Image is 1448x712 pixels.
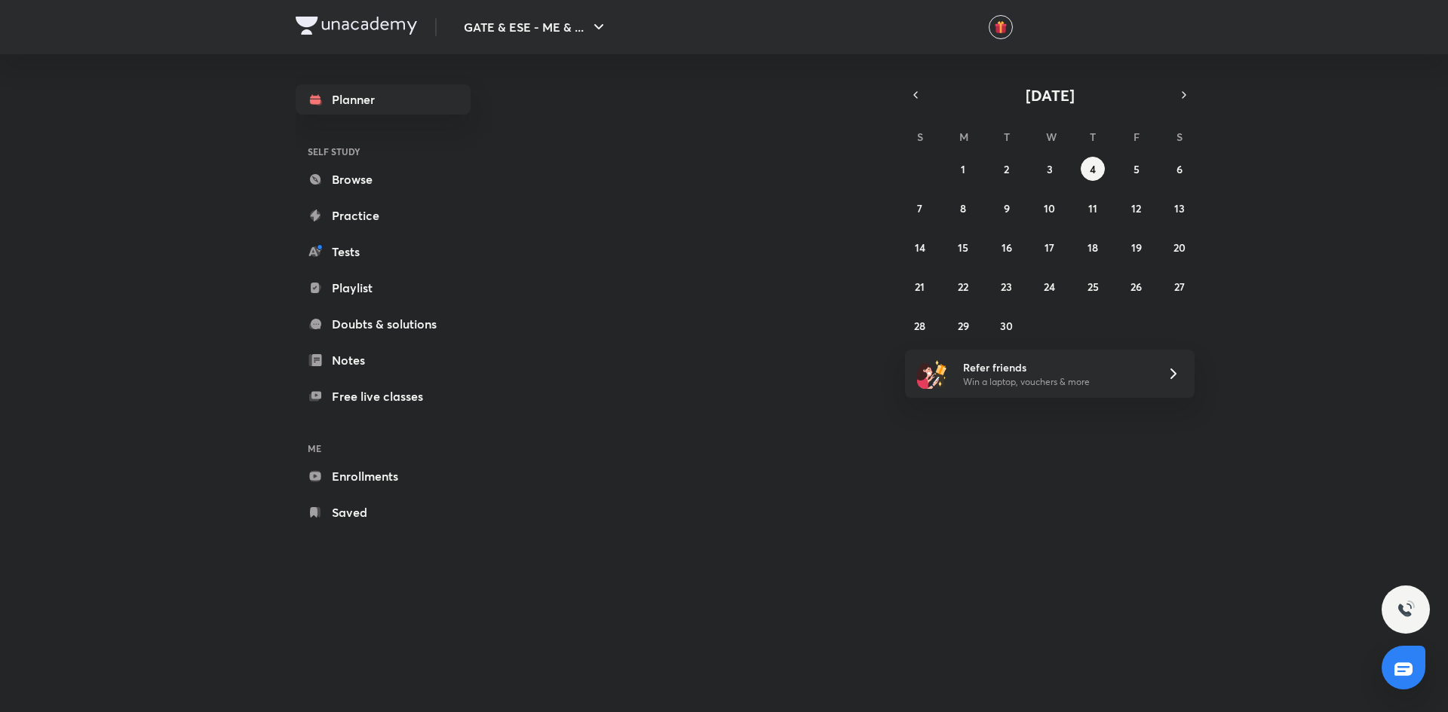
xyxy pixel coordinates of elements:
a: Enrollments [296,461,471,491]
abbr: Saturday [1176,130,1183,144]
button: September 11, 2025 [1081,196,1105,220]
button: September 7, 2025 [908,196,932,220]
a: Practice [296,200,471,231]
h6: ME [296,435,471,461]
button: September 28, 2025 [908,313,932,338]
abbr: Friday [1134,130,1140,144]
abbr: September 22, 2025 [958,280,968,294]
button: September 15, 2025 [951,235,975,259]
abbr: September 1, 2025 [961,162,965,176]
abbr: September 29, 2025 [958,319,969,333]
a: Tests [296,237,471,267]
button: avatar [989,15,1013,39]
abbr: September 2, 2025 [1004,162,1009,176]
button: GATE & ESE - ME & ... [455,12,617,42]
a: Notes [296,345,471,375]
img: Company Logo [296,17,417,35]
abbr: September 4, 2025 [1090,162,1096,176]
a: Saved [296,497,471,527]
abbr: September 6, 2025 [1176,162,1183,176]
abbr: September 12, 2025 [1131,201,1141,215]
button: September 20, 2025 [1167,235,1192,259]
a: Planner [296,84,471,115]
abbr: September 11, 2025 [1088,201,1097,215]
a: Browse [296,164,471,194]
p: Win a laptop, vouchers & more [963,375,1149,389]
button: September 26, 2025 [1124,274,1149,298]
a: Free live classes [296,381,471,411]
abbr: Wednesday [1046,130,1057,144]
abbr: September 5, 2025 [1134,162,1140,176]
abbr: September 15, 2025 [958,240,968,255]
button: September 25, 2025 [1081,274,1105,298]
button: September 4, 2025 [1081,157,1105,181]
button: September 6, 2025 [1167,157,1192,181]
button: September 22, 2025 [951,274,975,298]
button: September 9, 2025 [995,196,1019,220]
img: ttu [1397,600,1415,619]
abbr: September 8, 2025 [960,201,966,215]
h6: Refer friends [963,359,1149,375]
button: September 16, 2025 [995,235,1019,259]
button: September 27, 2025 [1167,274,1192,298]
button: September 5, 2025 [1124,157,1149,181]
img: referral [917,359,947,389]
abbr: Thursday [1090,130,1096,144]
a: Doubts & solutions [296,309,471,339]
abbr: September 25, 2025 [1088,280,1099,294]
button: September 12, 2025 [1124,196,1149,220]
abbr: September 9, 2025 [1004,201,1010,215]
abbr: September 23, 2025 [1001,280,1012,294]
img: avatar [994,20,1008,34]
button: September 29, 2025 [951,313,975,338]
abbr: September 14, 2025 [915,240,925,255]
abbr: September 10, 2025 [1044,201,1055,215]
abbr: Monday [959,130,968,144]
abbr: September 27, 2025 [1174,280,1185,294]
abbr: September 30, 2025 [1000,319,1013,333]
button: September 13, 2025 [1167,196,1192,220]
abbr: Tuesday [1004,130,1010,144]
a: Playlist [296,273,471,303]
button: September 3, 2025 [1038,157,1062,181]
button: September 24, 2025 [1038,274,1062,298]
abbr: September 24, 2025 [1044,280,1055,294]
button: September 23, 2025 [995,274,1019,298]
button: September 2, 2025 [995,157,1019,181]
button: September 19, 2025 [1124,235,1149,259]
button: September 21, 2025 [908,274,932,298]
button: September 8, 2025 [951,196,975,220]
abbr: September 7, 2025 [917,201,922,215]
abbr: September 13, 2025 [1174,201,1185,215]
button: September 1, 2025 [951,157,975,181]
button: [DATE] [926,84,1173,105]
abbr: September 3, 2025 [1047,162,1053,176]
abbr: Sunday [917,130,923,144]
abbr: September 26, 2025 [1130,280,1142,294]
button: September 14, 2025 [908,235,932,259]
button: September 17, 2025 [1038,235,1062,259]
abbr: September 17, 2025 [1045,240,1054,255]
button: September 30, 2025 [995,313,1019,338]
abbr: September 18, 2025 [1088,240,1098,255]
abbr: September 20, 2025 [1173,240,1186,255]
abbr: September 28, 2025 [914,319,925,333]
abbr: September 21, 2025 [915,280,925,294]
span: [DATE] [1026,85,1075,105]
abbr: September 19, 2025 [1131,240,1142,255]
h6: SELF STUDY [296,139,471,164]
button: September 10, 2025 [1038,196,1062,220]
abbr: September 16, 2025 [1002,240,1012,255]
a: Company Logo [296,17,417,38]
button: September 18, 2025 [1081,235,1105,259]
